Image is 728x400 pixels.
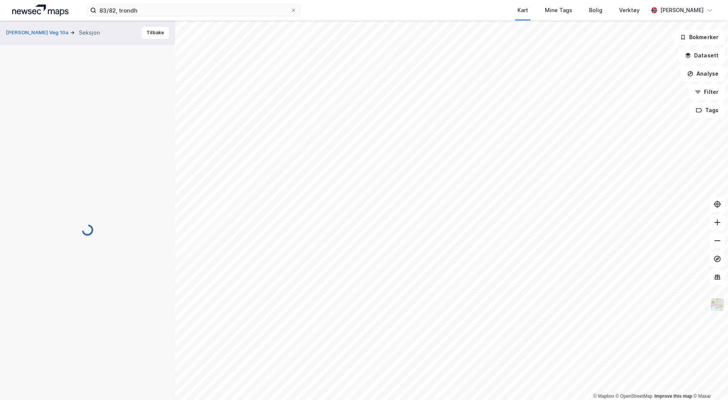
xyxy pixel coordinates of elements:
[619,6,640,15] div: Verktøy
[674,30,725,45] button: Bokmerker
[12,5,69,16] img: logo.a4113a55bc3d86da70a041830d287a7e.svg
[517,6,528,15] div: Kart
[545,6,572,15] div: Mine Tags
[688,84,725,100] button: Filter
[690,363,728,400] iframe: Chat Widget
[6,29,70,37] button: [PERSON_NAME] Veg 10a
[589,6,602,15] div: Bolig
[142,27,169,39] button: Tilbake
[690,363,728,400] div: Kontrollprogram for chat
[81,224,94,236] img: spinner.a6d8c91a73a9ac5275cf975e30b51cfb.svg
[660,6,704,15] div: [PERSON_NAME]
[679,48,725,63] button: Datasett
[681,66,725,81] button: Analyse
[79,28,100,37] div: Seksjon
[690,103,725,118] button: Tags
[96,5,291,16] input: Søk på adresse, matrikkel, gårdeiere, leietakere eller personer
[616,394,653,399] a: OpenStreetMap
[655,394,692,399] a: Improve this map
[710,297,725,312] img: Z
[593,394,614,399] a: Mapbox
